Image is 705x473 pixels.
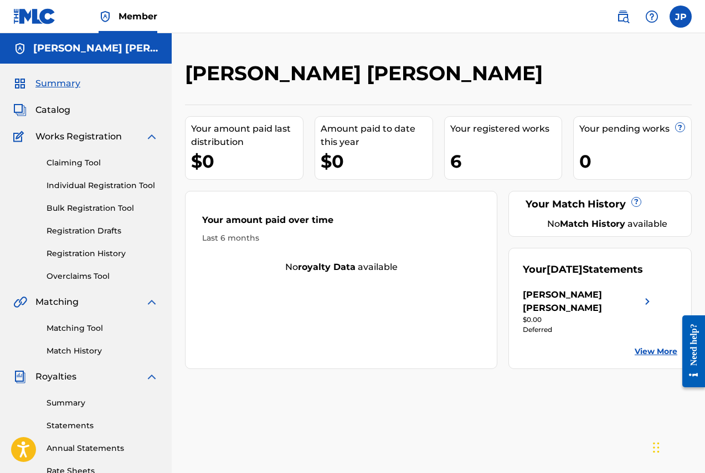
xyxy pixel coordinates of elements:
[13,103,27,117] img: Catalog
[13,77,80,90] a: SummarySummary
[612,6,634,28] a: Public Search
[537,217,677,231] div: No available
[47,271,158,282] a: Overclaims Tool
[202,214,480,232] div: Your amount paid over time
[119,10,157,23] span: Member
[635,346,677,357] a: View More
[191,122,303,149] div: Your amount paid last distribution
[13,77,27,90] img: Summary
[523,262,643,277] div: Your Statements
[47,225,158,237] a: Registration Drafts
[674,307,705,396] iframe: Resource Center
[202,232,480,244] div: Last 6 months
[641,288,654,315] img: right chevron icon
[321,149,433,174] div: $0
[579,149,691,174] div: 0
[650,420,705,473] div: Widget de chat
[185,61,548,86] h2: [PERSON_NAME] [PERSON_NAME]
[13,103,70,117] a: CatalogCatalog
[676,123,685,132] span: ?
[547,263,583,276] span: [DATE]
[13,130,28,143] img: Works Registration
[47,180,158,191] a: Individual Registration Tool
[47,323,158,334] a: Matching Tool
[191,149,303,174] div: $0
[523,315,654,325] div: $0.00
[13,370,27,383] img: Royalties
[523,288,654,335] a: [PERSON_NAME] [PERSON_NAME]right chevron icon$0.00Deferred
[99,10,112,23] img: Top Rightsholder
[653,431,660,464] div: Arrastrar
[641,6,663,28] div: Help
[145,295,158,309] img: expand
[523,288,641,315] div: [PERSON_NAME] [PERSON_NAME]
[650,420,705,473] iframe: Chat Widget
[13,8,56,24] img: MLC Logo
[450,122,562,136] div: Your registered works
[145,370,158,383] img: expand
[47,345,158,357] a: Match History
[47,397,158,409] a: Summary
[35,295,79,309] span: Matching
[47,443,158,454] a: Annual Statements
[523,197,677,212] div: Your Match History
[579,122,691,136] div: Your pending works
[186,261,497,274] div: No available
[47,157,158,169] a: Claiming Tool
[35,130,122,143] span: Works Registration
[47,248,158,259] a: Registration History
[523,325,654,335] div: Deferred
[298,262,356,272] strong: royalty data
[13,42,27,55] img: Accounts
[145,130,158,143] img: expand
[35,370,76,383] span: Royalties
[632,197,641,206] span: ?
[321,122,433,149] div: Amount paid to date this year
[35,77,80,90] span: Summary
[47,420,158,432] a: Statements
[616,10,630,23] img: search
[670,6,692,28] div: User Menu
[35,103,70,117] span: Catalog
[47,202,158,214] a: Bulk Registration Tool
[560,219,625,229] strong: Match History
[450,149,562,174] div: 6
[13,295,27,309] img: Matching
[645,10,658,23] img: help
[33,42,158,55] h5: Jose Javier Paula Garcia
